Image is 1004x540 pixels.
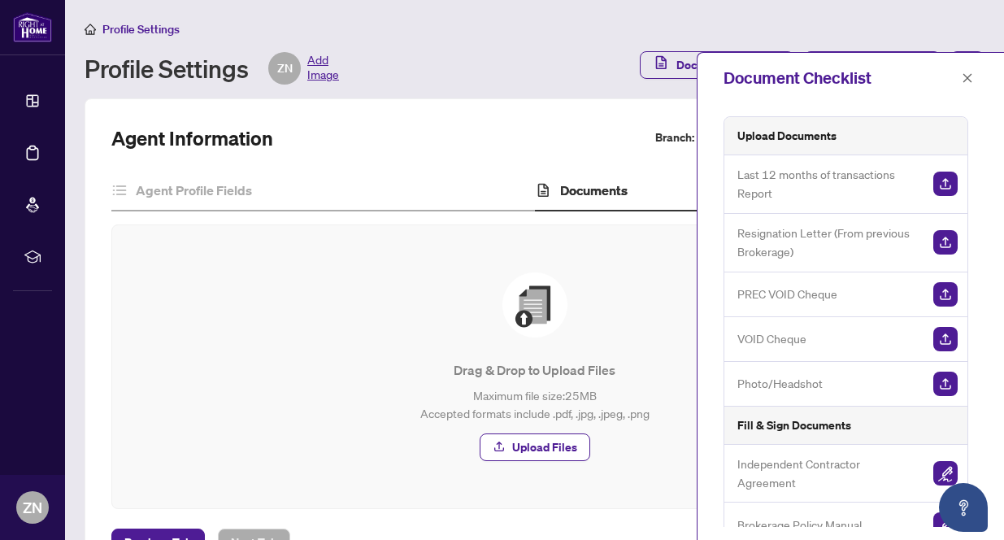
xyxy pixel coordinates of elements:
[640,51,794,79] button: Document Checklist
[23,496,42,519] span: ZN
[737,329,806,348] span: VOID Cheque
[13,12,52,42] img: logo
[676,52,781,78] span: Document Checklist
[136,181,252,200] h4: Agent Profile Fields
[933,372,958,396] img: Upload Document
[933,461,958,486] img: Sign Document
[560,181,628,200] h4: Documents
[145,386,924,422] p: Maximum file size: 25 MB Accepted formats include .pdf, .jpg, .jpeg, .png
[933,230,958,255] img: Upload Document
[737,165,920,203] span: Last 12 months of transactions Report
[102,22,180,37] span: Profile Settings
[737,416,851,434] h5: Fill & Sign Documents
[85,24,96,35] span: home
[737,455,920,493] span: Independent Contractor Agreement
[307,52,339,85] span: Add Image
[111,125,273,151] h2: Agent Information
[724,66,957,90] div: Document Checklist
[502,272,567,337] img: File Upload
[737,516,862,534] span: Brokerage Policy Manual
[145,360,924,380] p: Drag & Drop to Upload Files
[939,483,988,532] button: Open asap
[85,52,339,85] div: Profile Settings
[737,127,837,145] h5: Upload Documents
[933,512,958,537] img: Sign Document
[480,433,590,461] button: Upload Files
[933,172,958,196] img: Upload Document
[132,245,937,489] span: File UploadDrag & Drop to Upload FilesMaximum file size:25MBAccepted formats include .pdf, .jpg, ...
[804,51,941,79] button: Update Password
[737,285,837,303] span: PREC VOID Cheque
[737,224,920,262] span: Resignation Letter (From previous Brokerage)
[933,282,958,307] img: Upload Document
[933,327,958,351] img: Upload Document
[512,434,577,460] span: Upload Files
[962,72,973,84] span: close
[277,59,293,77] span: ZN
[737,374,823,393] span: Photo/Headshot
[655,128,694,147] label: Branch:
